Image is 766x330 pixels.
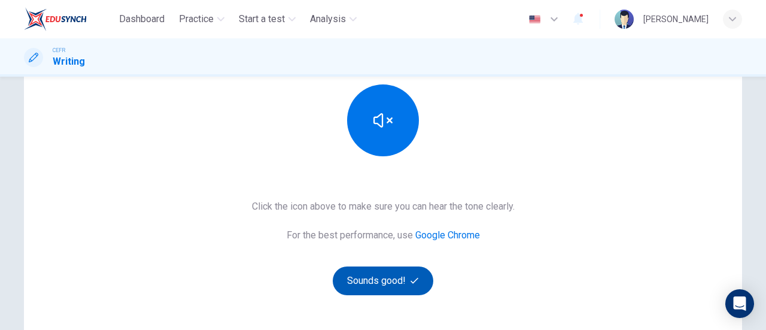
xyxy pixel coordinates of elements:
img: Profile picture [615,10,634,29]
button: Analysis [305,8,361,30]
span: Start a test [239,12,285,26]
div: [PERSON_NAME] [643,12,709,26]
a: Google Chrome [415,229,480,241]
span: Dashboard [119,12,165,26]
h6: Click the icon above to make sure you can hear the tone clearly. [252,199,515,214]
span: Analysis [310,12,346,26]
button: Sounds good! [333,267,433,295]
h6: For the best performance, use [287,228,480,243]
div: Open Intercom Messenger [725,289,754,318]
span: Practice [179,12,214,26]
img: EduSynch logo [24,7,87,31]
span: CEFR [53,46,65,55]
h1: Writing [53,55,85,69]
img: en [527,15,542,24]
button: Start a test [234,8,300,30]
a: EduSynch logo [24,7,114,31]
button: Practice [174,8,229,30]
button: Dashboard [114,8,169,30]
